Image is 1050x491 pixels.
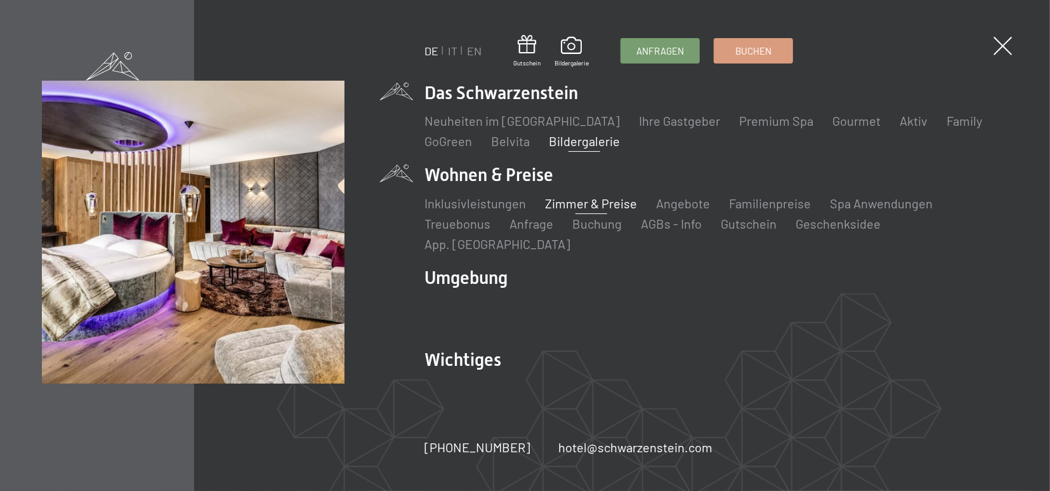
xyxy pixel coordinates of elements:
a: AGBs - Info [641,216,702,231]
a: Spa Anwendungen [830,196,933,211]
a: Buchung [572,216,622,231]
a: Family [947,113,982,128]
span: Anfragen [636,44,684,58]
a: Treuebonus [424,216,490,231]
a: Angebote [656,196,710,211]
a: DE [424,44,438,58]
a: Buchen [714,39,792,63]
a: Premium Spa [739,113,813,128]
a: Bildergalerie [555,37,589,67]
a: Bildergalerie [549,133,620,149]
a: Neuheiten im [GEOGRAPHIC_DATA] [424,113,620,128]
a: hotel@schwarzenstein.com [558,438,712,456]
a: Familienpreise [729,196,811,211]
a: App. [GEOGRAPHIC_DATA] [424,236,570,252]
a: Anfrage [509,216,553,231]
a: Anfragen [621,39,699,63]
a: Ihre Gastgeber [639,113,720,128]
span: Buchen [735,44,771,58]
a: Geschenksidee [796,216,881,231]
span: [PHONE_NUMBER] [424,440,530,455]
a: Gutschein [513,35,541,67]
a: GoGreen [424,133,472,149]
a: EN [467,44,482,58]
a: Belvita [491,133,530,149]
a: Aktiv [900,113,928,128]
a: Gourmet [832,113,881,128]
span: Bildergalerie [555,58,589,67]
a: Zimmer & Preise [545,196,637,211]
a: Inklusivleistungen [424,196,526,211]
a: IT [448,44,457,58]
a: Gutschein [721,216,777,231]
a: [PHONE_NUMBER] [424,438,530,456]
span: Gutschein [513,58,541,67]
